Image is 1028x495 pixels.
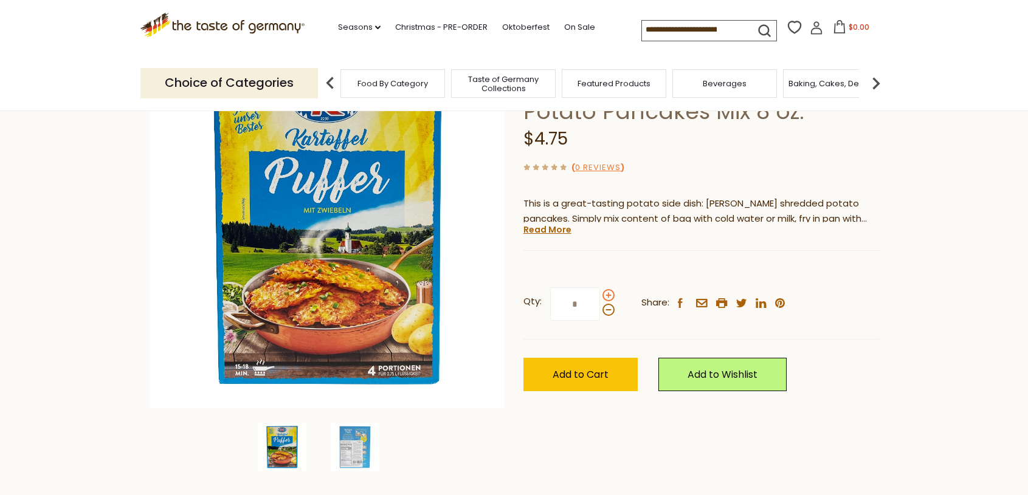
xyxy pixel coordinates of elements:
a: 0 Reviews [575,162,621,174]
a: Oktoberfest [502,21,550,34]
a: Add to Wishlist [658,358,787,391]
h1: [PERSON_NAME] Shredded Potato Pancakes Mix 8 oz. [523,70,879,125]
button: $0.00 [826,20,877,38]
p: Choice of Categories [140,68,318,98]
a: Christmas - PRE-ORDER [395,21,488,34]
a: Baking, Cakes, Desserts [788,79,883,88]
img: Dr. Knoll Shredded Potato Pancakes Mix 8 oz. [331,423,379,471]
input: Qty: [550,287,600,321]
button: Add to Cart [523,358,638,391]
img: Dr. Knoll Shredded Potato Pancakes Mix [258,423,306,471]
img: Dr. Knoll Shredded Potato Pancakes Mix [150,53,505,408]
a: On Sale [564,21,595,34]
span: $4.75 [523,127,568,151]
span: ( ) [571,162,624,173]
a: Featured Products [578,79,650,88]
img: previous arrow [318,71,342,95]
a: Food By Category [357,79,428,88]
span: $0.00 [849,22,869,32]
a: Read More [523,224,571,236]
a: Taste of Germany Collections [455,75,552,93]
span: Add to Cart [553,367,609,381]
p: This is a great-tasting potato side dish: [PERSON_NAME] shredded potato pancakes. Simply mix cont... [523,196,879,227]
a: Beverages [703,79,747,88]
strong: Qty: [523,294,542,309]
span: Share: [641,295,669,310]
a: Seasons [338,21,381,34]
img: next arrow [864,71,888,95]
